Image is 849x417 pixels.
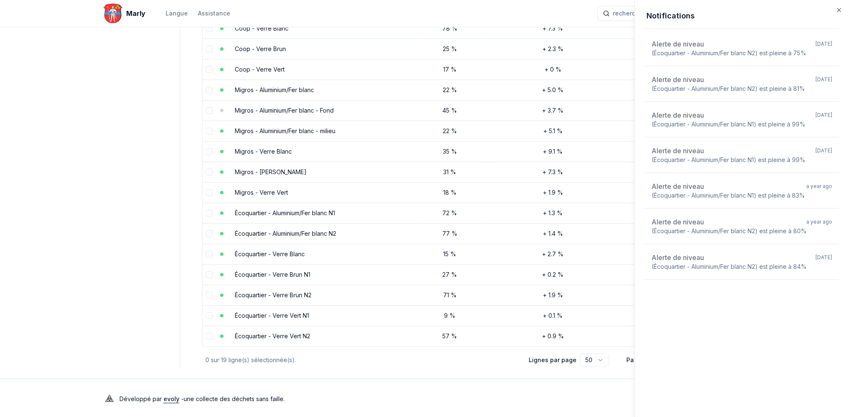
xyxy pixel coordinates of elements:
[652,120,805,129] div: (Écoquartier - Aluminium/Fer blanc N1) est pleine à 99%
[652,227,807,235] div: (Écoquartier - Aluminium/Fer blanc N2) est pleine à 80%
[652,156,805,164] div: (Écoquartier - Aluminium/Fer blanc N1) est pleine à 99%
[652,146,832,164] a: Alerte de niveau[DATE](Écoquartier - Aluminium/Fer blanc N1) est pleine à 99%
[815,112,832,118] div: [DATE]
[806,183,832,190] div: a year ago
[815,254,832,261] div: [DATE]
[652,75,832,93] a: Alerte de niveau[DATE](Écoquartier - Aluminium/Fer blanc N2) est pleine à 81%
[815,147,832,154] div: [DATE]
[646,10,847,22] h2: Notifications
[652,75,704,85] div: Alerte de niveau
[652,263,807,271] div: (Écoquartier - Aluminium/Fer blanc N2) est pleine à 84%
[652,252,832,271] a: Alerte de niveau[DATE](Écoquartier - Aluminium/Fer blanc N2) est pleine à 84%
[652,85,805,93] div: (Écoquartier - Aluminium/Fer blanc N2) est pleine à 81%
[652,217,832,235] a: Alerte de niveaua year ago(Écoquartier - Aluminium/Fer blanc N2) est pleine à 80%
[806,219,832,225] div: a year ago
[652,39,704,49] div: Alerte de niveau
[652,146,704,156] div: Alerte de niveau
[652,252,704,263] div: Alerte de niveau
[815,76,832,83] div: [DATE]
[652,39,832,57] a: Alerte de niveau[DATE](Écoquartier - Aluminium/Fer blanc N2) est pleine à 75%
[652,110,832,129] a: Alerte de niveau[DATE](Écoquartier - Aluminium/Fer blanc N1) est pleine à 99%
[815,41,832,47] div: [DATE]
[652,181,704,191] div: Alerte de niveau
[652,181,832,200] a: Alerte de niveaua year ago(Écoquartier - Aluminium/Fer blanc N1) est pleine à 83%
[652,217,704,227] div: Alerte de niveau
[652,191,805,200] div: (Écoquartier - Aluminium/Fer blanc N1) est pleine à 83%
[652,49,806,57] div: (Écoquartier - Aluminium/Fer blanc N2) est pleine à 75%
[652,110,704,120] div: Alerte de niveau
